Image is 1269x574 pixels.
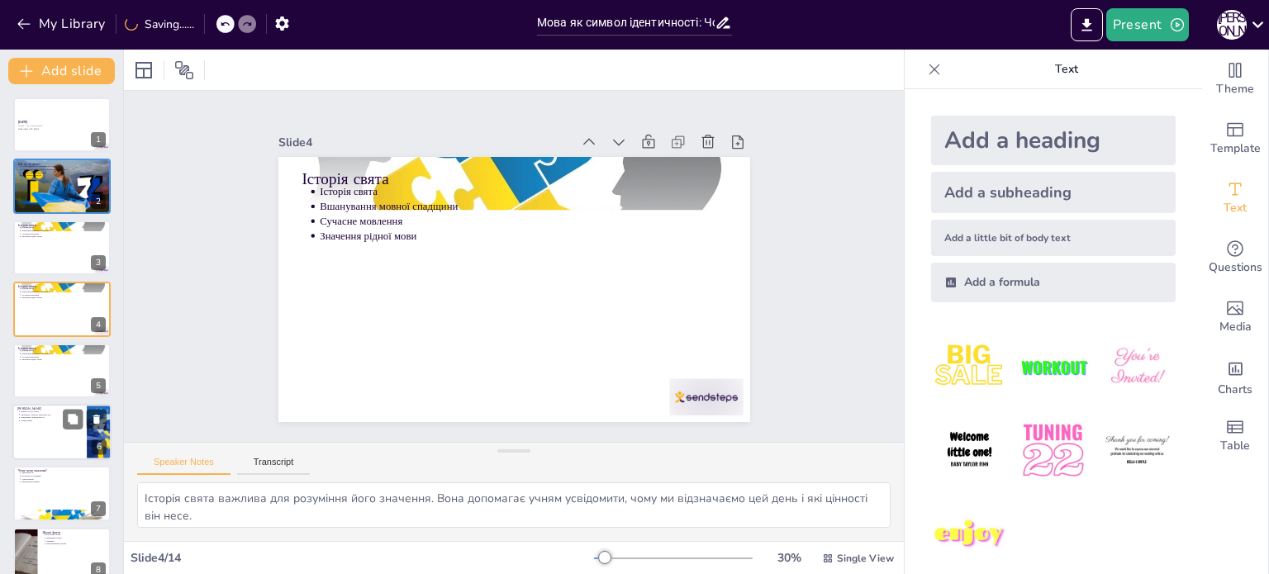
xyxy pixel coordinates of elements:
[931,116,1176,165] div: Add a heading
[1210,140,1261,158] span: Template
[12,11,112,37] button: My Library
[13,344,111,398] div: 5
[21,287,106,291] p: Історія свята
[46,536,106,539] p: Найдовше слово
[13,282,111,336] div: 4
[8,58,115,84] button: Add slide
[21,352,106,355] p: Вшанування мовної спадщини
[125,17,194,32] div: Saving......
[931,496,1008,573] img: 7.jpeg
[21,472,106,475] p: Ідентичність
[1224,199,1247,217] span: Text
[1209,259,1262,277] span: Questions
[931,220,1176,256] div: Add a little bit of body text
[91,378,106,393] div: 5
[174,60,194,80] span: Position
[91,194,106,209] div: 2
[769,550,809,566] div: 30 %
[131,57,157,83] div: Layout
[21,229,106,232] p: Вшанування мовної спадщини
[21,226,106,230] p: Історія свята
[1099,329,1176,406] img: 3.jpeg
[18,120,27,124] strong: [DATE]
[12,404,112,460] div: 6
[21,164,106,168] p: Свято підкреслює важливість мови
[341,156,732,296] p: Сучасне мовлення
[837,552,894,565] span: Single View
[21,478,106,481] p: Спілкування
[63,409,83,429] button: Duplicate Slide
[350,128,741,268] p: Історія свята
[1202,109,1268,168] div: Add ready made slides
[1218,381,1252,399] span: Charts
[1220,437,1250,455] span: Table
[21,293,106,296] p: Сучасне мовлення
[13,97,111,152] div: 1
[21,173,106,177] p: Роль мови в культурі
[21,481,106,484] p: Збереження пам'яті
[18,161,106,166] p: Що це за день?
[18,223,106,228] p: Історія свята
[948,50,1186,89] p: Text
[1106,8,1189,41] button: Present
[21,358,106,361] p: Значення рідної мови
[537,11,715,35] input: Insert title
[91,317,106,332] div: 4
[18,468,106,473] p: Чому мова важлива?
[21,168,106,171] p: [DEMOGRAPHIC_DATA] відзначається щороку
[1219,318,1252,336] span: Media
[21,416,82,420] p: Ініціатива громадськості
[931,412,1008,489] img: 4.jpeg
[18,284,106,289] p: Історія свята
[131,550,594,566] div: Slide 4 / 14
[931,263,1176,302] div: Add a formula
[1015,412,1091,489] img: 5.jpeg
[91,255,106,270] div: 3
[1071,8,1103,41] button: Export to PowerPoint
[931,172,1176,213] div: Add a subheading
[1202,287,1268,347] div: Add images, graphics, shapes or video
[18,345,106,350] p: Історія свята
[18,125,106,128] p: "Мова — це серце народу"
[21,232,106,235] p: Сучасне мовлення
[46,533,106,536] p: Багатство мови
[137,482,891,528] textarea: Історія свята важлива для розуміння його значення. Вона допомагає учням усвідомити, чому ми відзн...
[21,413,82,416] p: Значення "Повісті минулих літ"
[1202,347,1268,406] div: Add charts and graphs
[931,329,1008,406] img: 1.jpeg
[46,539,106,543] p: Діалекти
[42,529,106,534] p: Цікаві факти
[91,501,106,516] div: 7
[1202,228,1268,287] div: Get real-time input from your audience
[21,291,106,294] p: Вшанування мовної спадщини
[1202,406,1268,466] div: Add a table
[335,107,746,259] p: Історія свята
[13,466,111,520] div: 7
[237,457,311,475] button: Transcript
[21,349,106,352] p: Історія свята
[1217,10,1247,40] div: Є [PERSON_NAME]
[21,171,106,174] p: Мова як засіб спілкування
[1202,50,1268,109] div: Change the overall theme
[21,296,106,300] p: Значення рідної мови
[1217,8,1247,41] button: Є [PERSON_NAME]
[326,68,609,173] div: Slide 4
[1216,80,1254,98] span: Theme
[13,221,111,275] div: 3
[46,543,106,546] p: Найуживаніша літера
[13,159,111,213] div: 2
[18,127,106,130] p: Generated with [URL]
[21,475,106,478] p: Культура та традиції
[345,142,736,282] p: Вшанування мовної спадщини
[91,132,106,147] div: 1
[21,235,106,239] p: Значення рідної мови
[21,355,106,358] p: Сучасне мовлення
[1015,329,1091,406] img: 2.jpeg
[1202,168,1268,228] div: Add text boxes
[92,439,107,454] div: 6
[87,409,107,429] button: Delete Slide
[21,410,82,413] p: [PERSON_NAME]
[17,406,82,411] p: [PERSON_NAME]
[137,457,231,475] button: Speaker Notes
[1099,412,1176,489] img: 6.jpeg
